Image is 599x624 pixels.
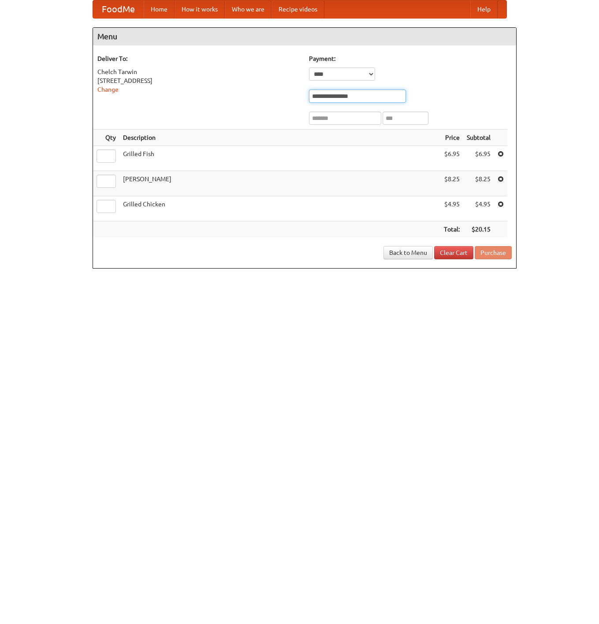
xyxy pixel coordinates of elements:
td: Grilled Chicken [119,196,440,221]
h5: Payment: [309,54,512,63]
th: Total: [440,221,463,238]
td: $8.25 [440,171,463,196]
th: Subtotal [463,130,494,146]
a: How it works [175,0,225,18]
th: Description [119,130,440,146]
td: $4.95 [440,196,463,221]
button: Purchase [475,246,512,259]
div: Chelch Tarwin [97,67,300,76]
a: Home [144,0,175,18]
td: [PERSON_NAME] [119,171,440,196]
h5: Deliver To: [97,54,300,63]
div: [STREET_ADDRESS] [97,76,300,85]
a: Back to Menu [383,246,433,259]
a: Recipe videos [272,0,324,18]
td: Grilled Fish [119,146,440,171]
td: $6.95 [440,146,463,171]
a: Help [470,0,498,18]
h4: Menu [93,28,516,45]
th: Qty [93,130,119,146]
a: FoodMe [93,0,144,18]
a: Change [97,86,119,93]
a: Clear Cart [434,246,473,259]
a: Who we are [225,0,272,18]
td: $6.95 [463,146,494,171]
th: Price [440,130,463,146]
td: $8.25 [463,171,494,196]
td: $4.95 [463,196,494,221]
th: $20.15 [463,221,494,238]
